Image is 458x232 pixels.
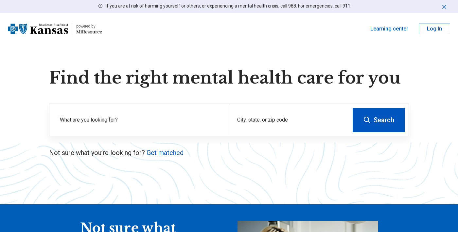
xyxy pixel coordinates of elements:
[441,3,448,10] button: Dismiss
[147,149,184,157] a: Get matched
[76,23,102,29] div: powered by
[106,3,351,10] p: If you are at risk of harming yourself or others, or experiencing a mental health crisis, call 98...
[60,116,221,124] label: What are you looking for?
[49,148,409,157] p: Not sure what you’re looking for?
[353,108,405,132] button: Search
[49,68,409,88] h1: Find the right mental health care for you
[8,21,68,37] img: Blue Cross Blue Shield Kansas
[419,24,450,34] button: Log In
[370,25,408,33] a: Learning center
[8,21,102,37] a: Blue Cross Blue Shield Kansaspowered by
